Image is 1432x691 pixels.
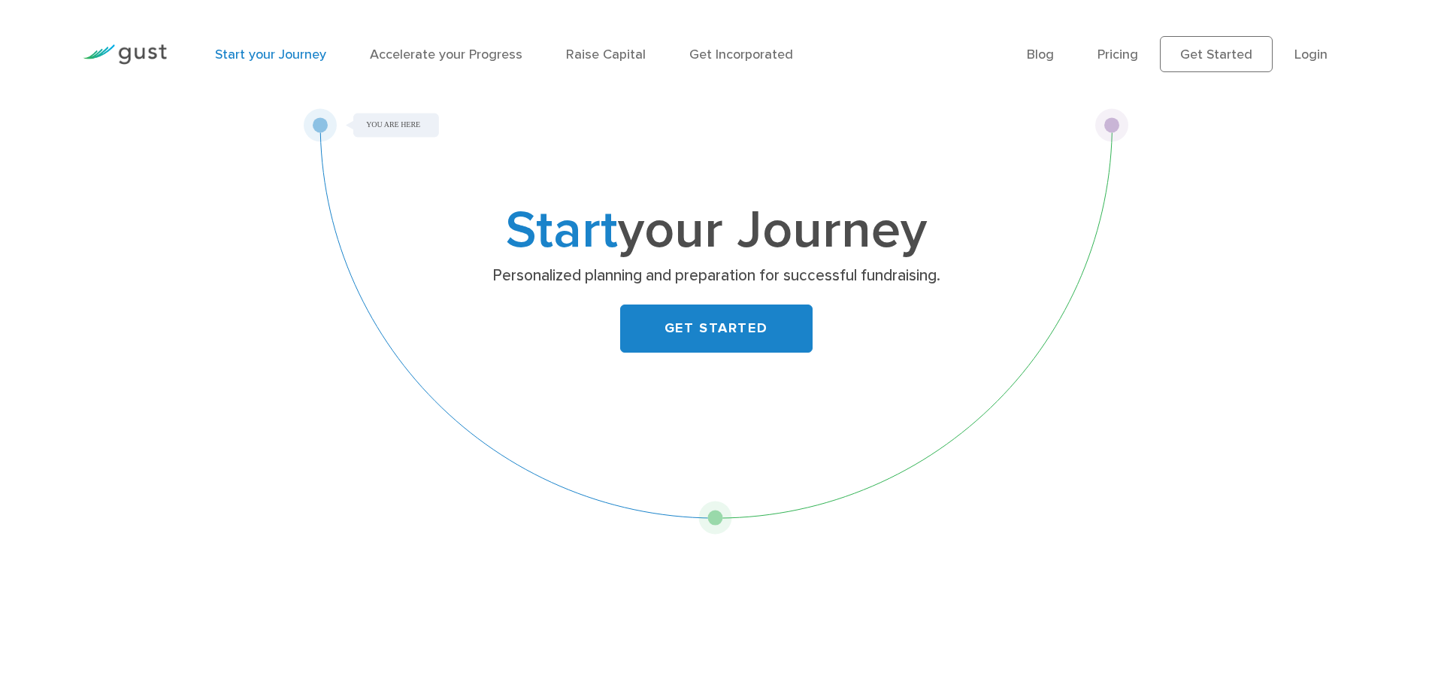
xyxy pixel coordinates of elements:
a: Accelerate your Progress [370,47,522,62]
img: Gust Logo [83,44,167,65]
a: Login [1294,47,1328,62]
a: Get Started [1160,36,1273,72]
a: Blog [1027,47,1054,62]
a: Pricing [1097,47,1138,62]
p: Personalized planning and preparation for successful fundraising. [425,265,1007,286]
a: Start your Journey [215,47,326,62]
a: GET STARTED [620,305,813,353]
a: Raise Capital [566,47,646,62]
a: Get Incorporated [689,47,793,62]
span: Start [506,199,618,262]
h1: your Journey [419,207,1013,255]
